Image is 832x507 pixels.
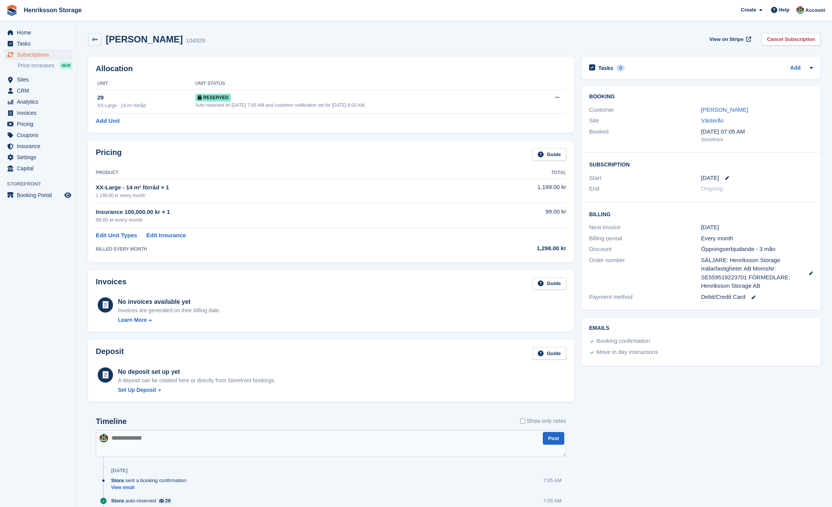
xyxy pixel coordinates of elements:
a: menu [4,190,72,201]
a: menu [4,49,72,60]
div: 7:05 AM [543,497,562,504]
span: Subscriptions [17,49,63,60]
h2: Invoices [96,277,126,290]
div: sent a booking confirmation [111,477,190,484]
div: Discount [589,245,701,254]
h2: Subscription [589,160,813,168]
a: menu [4,119,72,129]
div: [DATE] [111,468,128,474]
div: XX-Large - 14 m² förråd [97,102,195,109]
div: [DATE] 07:05 AM [701,127,813,136]
div: 1,199.00 kr every month [96,192,450,199]
a: View on Stripe [706,33,753,46]
a: Add Unit [96,117,120,126]
a: Edit Unit Types [96,231,137,240]
span: Invoices [17,108,63,118]
span: SÄLJARE: Henriksson Storage mälarfastigheter AB MomsNr: SE559519223701 FÖRMEDLARE: Henriksson Sto... [701,256,801,290]
a: 29 [157,497,172,504]
a: Edit Insurance [146,231,186,240]
h2: Timeline [96,417,127,426]
h2: Allocation [96,64,566,73]
div: Öppningserbjudande - 3 mån [701,245,813,254]
div: Next invoice [589,223,701,232]
span: Reserved [195,94,231,101]
p: A deposit can be created here or directly from Storefront bookings. [118,377,276,385]
div: Order number [589,256,701,290]
div: Booking confirmation [596,337,650,346]
a: Guide [532,148,566,161]
h2: Tasks [598,65,613,72]
span: Help [779,6,789,14]
a: menu [4,27,72,38]
h2: [PERSON_NAME] [106,34,183,44]
a: menu [4,141,72,152]
a: Price increases NEW [18,61,72,70]
span: Stora [111,477,124,484]
div: Learn More [118,316,147,324]
div: [DATE] [701,223,813,232]
a: Learn More [118,316,221,324]
a: menu [4,85,72,96]
a: menu [4,96,72,107]
span: Booking Portal [17,190,63,201]
a: [PERSON_NAME] [701,106,748,113]
div: No invoices available yet [118,297,221,306]
div: Invoices are generated on their billing date. [118,306,221,315]
h2: Pricing [96,148,122,161]
th: Product [96,167,450,179]
img: stora-icon-8386f47178a22dfd0bd8f6a31ec36ba5ce8667c1dd55bd0f319d3a0aa187defe.svg [6,5,18,16]
div: NEW [60,62,72,69]
img: Isak Martinelle [100,434,108,442]
div: Auto reserved on [DATE] 7:05 AM and customer notification set for [DATE] 6:00 AM. [195,102,534,109]
span: Create [741,6,756,14]
input: Show only notes [520,417,525,425]
a: Preview store [63,191,72,200]
a: Henriksson Storage [21,4,85,16]
a: menu [4,38,72,49]
div: Debit/Credit Card [701,293,813,302]
th: Total [450,167,566,179]
h2: Emails [589,325,813,331]
div: Payment method [589,293,701,302]
a: menu [4,163,72,174]
div: Set Up Deposit [118,386,156,394]
div: End [589,184,701,193]
div: 0 [616,65,625,72]
div: Every month [701,234,813,243]
th: Unit [96,78,195,90]
div: Storefront [701,136,813,143]
span: Storefront [7,180,76,188]
span: Ongoing [701,185,723,192]
div: Site [589,116,701,125]
span: Price increases [18,62,54,69]
div: Start [589,174,701,183]
span: Pricing [17,119,63,129]
span: Sites [17,74,63,85]
label: Show only notes [520,417,566,425]
div: 7:05 AM [543,477,562,484]
div: 104929 [186,36,205,45]
span: Home [17,27,63,38]
div: 99.00 kr every month [96,216,450,224]
th: Unit Status [195,78,534,90]
time: 2025-09-05 23:00:00 UTC [701,174,719,183]
a: Guide [532,277,566,290]
span: Account [805,7,825,14]
h2: Deposit [96,347,124,360]
div: Booked [589,127,701,143]
h2: Billing [589,210,813,218]
div: BILLED EVERY MONTH [96,246,450,253]
span: Capital [17,163,63,174]
span: CRM [17,85,63,96]
span: Insurance [17,141,63,152]
span: Settings [17,152,63,163]
div: XX-Large - 14 m² förråd × 1 [96,183,450,192]
td: 1,199.00 kr [450,179,566,203]
img: Isak Martinelle [796,6,804,14]
span: Coupons [17,130,63,140]
h2: Booking [589,94,813,100]
button: Post [543,432,564,445]
a: menu [4,74,72,85]
a: Add [790,64,801,73]
a: Guide [532,347,566,360]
